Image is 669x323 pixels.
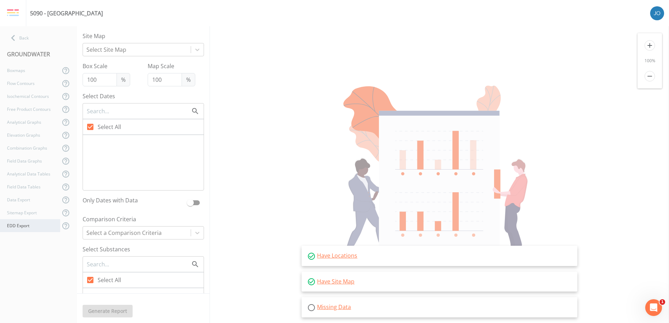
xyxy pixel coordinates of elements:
label: Only Dates with Data [83,196,184,207]
label: Comparison Criteria [83,215,204,223]
input: Search... [86,107,191,116]
a: Missing Data [317,303,351,311]
label: Select Substances [83,245,204,253]
a: Have Site Map [317,278,354,285]
label: Map Scale [148,62,195,70]
img: logo [7,9,19,17]
span: Select All [98,276,121,284]
a: Have Locations [317,252,357,259]
i: remove [645,71,655,81]
label: Box Scale [83,62,130,70]
img: undraw_report_building_chart-e1PV7-8T.svg [326,86,553,264]
input: Search... [86,260,191,269]
span: % [182,73,195,86]
label: Select Dates [83,92,204,100]
span: % [117,73,130,86]
i: add [645,40,655,51]
img: d2de15c11da5451b307a030ac90baa3e [650,6,664,20]
span: 1 [660,299,665,305]
span: Select All [98,123,121,131]
div: 5090 - [GEOGRAPHIC_DATA] [30,9,103,17]
label: Site Map [83,32,204,40]
div: 100 % [638,58,662,64]
iframe: Intercom live chat [645,299,662,316]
